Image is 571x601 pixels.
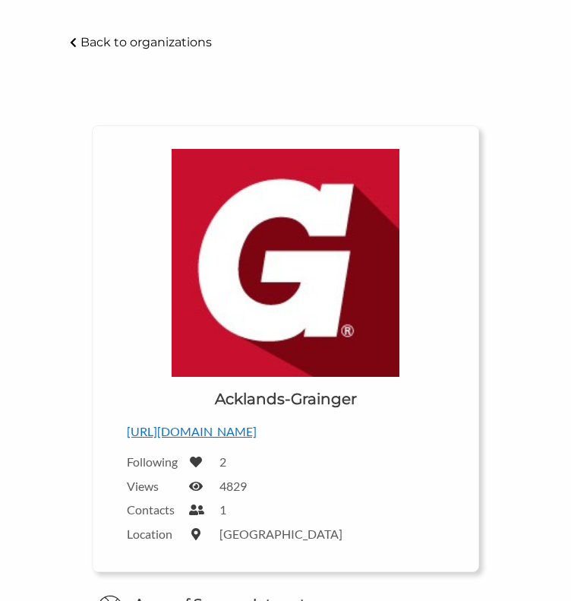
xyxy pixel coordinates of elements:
label: 2 [219,454,226,469]
label: Views [127,479,180,493]
label: 4829 [219,479,247,493]
p: [URL][DOMAIN_NAME] [127,422,444,441]
label: Contacts [127,502,180,517]
label: [GEOGRAPHIC_DATA] [219,527,342,541]
label: Following [127,454,180,469]
img: Logo [172,149,399,377]
label: Location [127,527,180,541]
h1: Acklands-Grainger [215,388,357,410]
p: Back to organizations [80,35,212,49]
label: 1 [219,502,226,517]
